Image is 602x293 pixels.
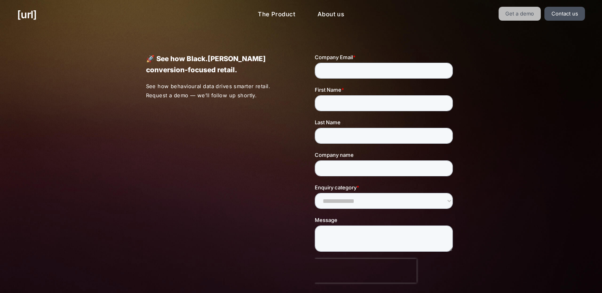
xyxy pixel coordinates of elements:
[311,7,351,22] a: About us
[544,7,585,21] a: Contact us
[251,7,302,22] a: The Product
[499,7,541,21] a: Get a demo
[146,53,287,75] p: 🚀 See how Black.[PERSON_NAME] conversion-focused retail.
[146,82,287,100] p: See how behavioural data drives smarter retail. Request a demo — we’ll follow up shortly.
[17,7,37,22] a: [URL]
